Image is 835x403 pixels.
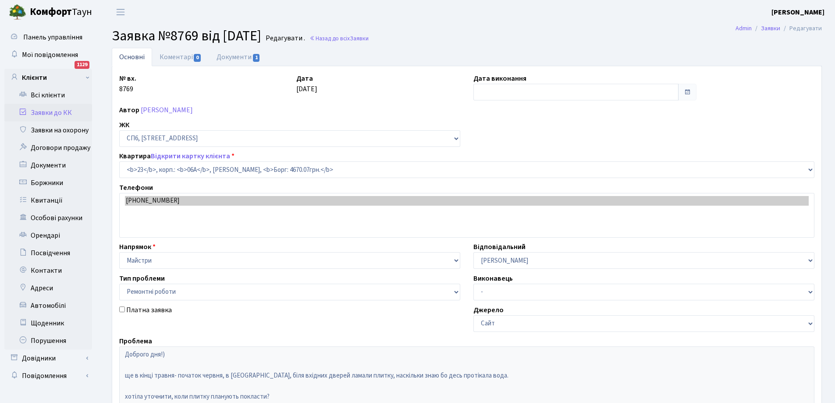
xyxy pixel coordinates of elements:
[209,48,268,66] a: Документи
[4,86,92,104] a: Всі клієнти
[4,227,92,244] a: Орендарі
[119,120,129,130] label: ЖК
[473,73,526,84] label: Дата виконання
[119,242,156,252] label: Напрямок
[4,332,92,350] a: Порушення
[119,284,460,300] select: )
[4,121,92,139] a: Заявки на охорону
[473,305,504,315] label: Джерело
[119,161,814,178] select: )
[112,48,152,66] a: Основні
[112,26,261,46] span: Заявка №8769 від [DATE]
[4,46,92,64] a: Мої повідомлення1129
[125,196,809,206] option: [PHONE_NUMBER]
[4,367,92,385] a: Повідомлення
[152,48,209,66] a: Коментарі
[4,157,92,174] a: Документи
[4,262,92,279] a: Контакти
[22,50,78,60] span: Мої повідомлення
[780,24,822,33] li: Редагувати
[119,105,139,115] label: Автор
[23,32,82,42] span: Панель управління
[264,34,305,43] small: Редагувати .
[110,5,131,19] button: Переключити навігацію
[9,4,26,21] img: logo.png
[119,336,152,346] label: Проблема
[4,244,92,262] a: Посвідчення
[290,73,467,100] div: [DATE]
[75,61,89,69] div: 1129
[194,54,201,62] span: 0
[4,314,92,332] a: Щоденник
[4,192,92,209] a: Квитанції
[771,7,824,17] b: [PERSON_NAME]
[350,34,369,43] span: Заявки
[119,182,153,193] label: Телефони
[4,69,92,86] a: Клієнти
[722,19,835,38] nav: breadcrumb
[4,139,92,157] a: Договори продажу
[30,5,92,20] span: Таун
[151,151,230,161] a: Відкрити картку клієнта
[126,305,172,315] label: Платна заявка
[119,151,235,161] label: Квартира
[113,73,290,100] div: 8769
[309,34,369,43] a: Назад до всіхЗаявки
[473,242,526,252] label: Відповідальний
[473,273,513,284] label: Виконавець
[4,174,92,192] a: Боржники
[4,297,92,314] a: Автомобілі
[4,29,92,46] a: Панель управління
[4,104,92,121] a: Заявки до КК
[771,7,824,18] a: [PERSON_NAME]
[119,73,136,84] label: № вх.
[4,350,92,367] a: Довідники
[119,273,165,284] label: Тип проблеми
[761,24,780,33] a: Заявки
[296,73,313,84] label: Дата
[253,54,260,62] span: 1
[736,24,752,33] a: Admin
[141,105,193,115] a: [PERSON_NAME]
[4,279,92,297] a: Адреси
[4,209,92,227] a: Особові рахунки
[30,5,72,19] b: Комфорт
